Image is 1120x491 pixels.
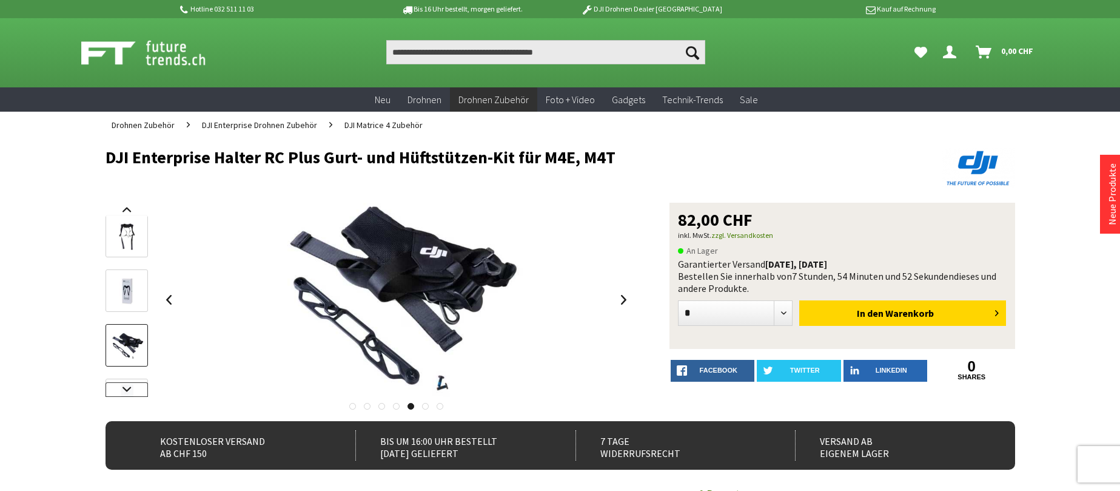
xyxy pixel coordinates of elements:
a: Technik-Trends [654,87,731,112]
span: In den [857,307,884,319]
a: shares [930,373,1014,381]
p: Kauf auf Rechnung [746,2,936,16]
a: Dein Konto [938,40,966,64]
button: Suchen [680,40,705,64]
button: In den Warenkorb [799,300,1006,326]
a: twitter [757,360,841,382]
div: 7 Tage Widerrufsrecht [575,430,769,461]
a: Drohnen Zubehör [106,112,181,138]
span: Sale [740,93,758,106]
span: Neu [375,93,391,106]
a: DJI Matrice 4 Zubehör [338,112,429,138]
span: Warenkorb [885,307,934,319]
b: [DATE], [DATE] [765,258,827,270]
span: LinkedIn [876,367,907,374]
span: Drohnen [407,93,441,106]
span: Gadgets [612,93,645,106]
span: facebook [700,367,737,374]
span: 0,00 CHF [1001,41,1033,61]
span: An Lager [678,243,718,258]
input: Produkt, Marke, Kategorie, EAN, Artikelnummer… [386,40,705,64]
div: Kostenloser Versand ab CHF 150 [136,430,329,461]
span: DJI Enterprise Drohnen Zubehör [202,120,317,130]
p: inkl. MwSt. [678,228,1007,243]
span: Drohnen Zubehör [112,120,175,130]
div: Garantierter Versand Bestellen Sie innerhalb von dieses und andere Produkte. [678,258,1007,294]
span: Foto + Video [546,93,595,106]
a: LinkedIn [843,360,928,382]
p: Hotline 032 511 11 03 [178,2,367,16]
p: Bis 16 Uhr bestellt, morgen geliefert. [367,2,557,16]
span: twitter [790,367,820,374]
a: Sale [731,87,766,112]
img: Shop Futuretrends - zur Startseite wechseln [81,38,232,68]
p: DJI Drohnen Dealer [GEOGRAPHIC_DATA] [557,2,746,16]
a: Neue Produkte [1106,163,1118,225]
span: Drohnen Zubehör [458,93,529,106]
img: DJI [942,148,1015,188]
a: Drohnen Zubehör [450,87,537,112]
a: Meine Favoriten [908,40,933,64]
a: Drohnen [399,87,450,112]
span: Technik-Trends [662,93,723,106]
a: zzgl. Versandkosten [711,231,773,240]
a: DJI Enterprise Drohnen Zubehör [196,112,323,138]
span: DJI Matrice 4 Zubehör [344,120,423,130]
a: 0 [930,360,1014,373]
div: Versand ab eigenem Lager [795,430,988,461]
a: Foto + Video [537,87,603,112]
span: 82,00 CHF [678,211,753,228]
a: Warenkorb [971,40,1039,64]
span: 7 Stunden, 54 Minuten und 52 Sekunden [792,270,954,282]
a: Gadgets [603,87,654,112]
h1: DJI Enterprise Halter RC Plus Gurt- und Hüftstützen-Kit für M4E, M4T [106,148,833,166]
a: Neu [366,87,399,112]
div: Bis um 16:00 Uhr bestellt [DATE] geliefert [355,430,549,461]
a: facebook [671,360,755,382]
